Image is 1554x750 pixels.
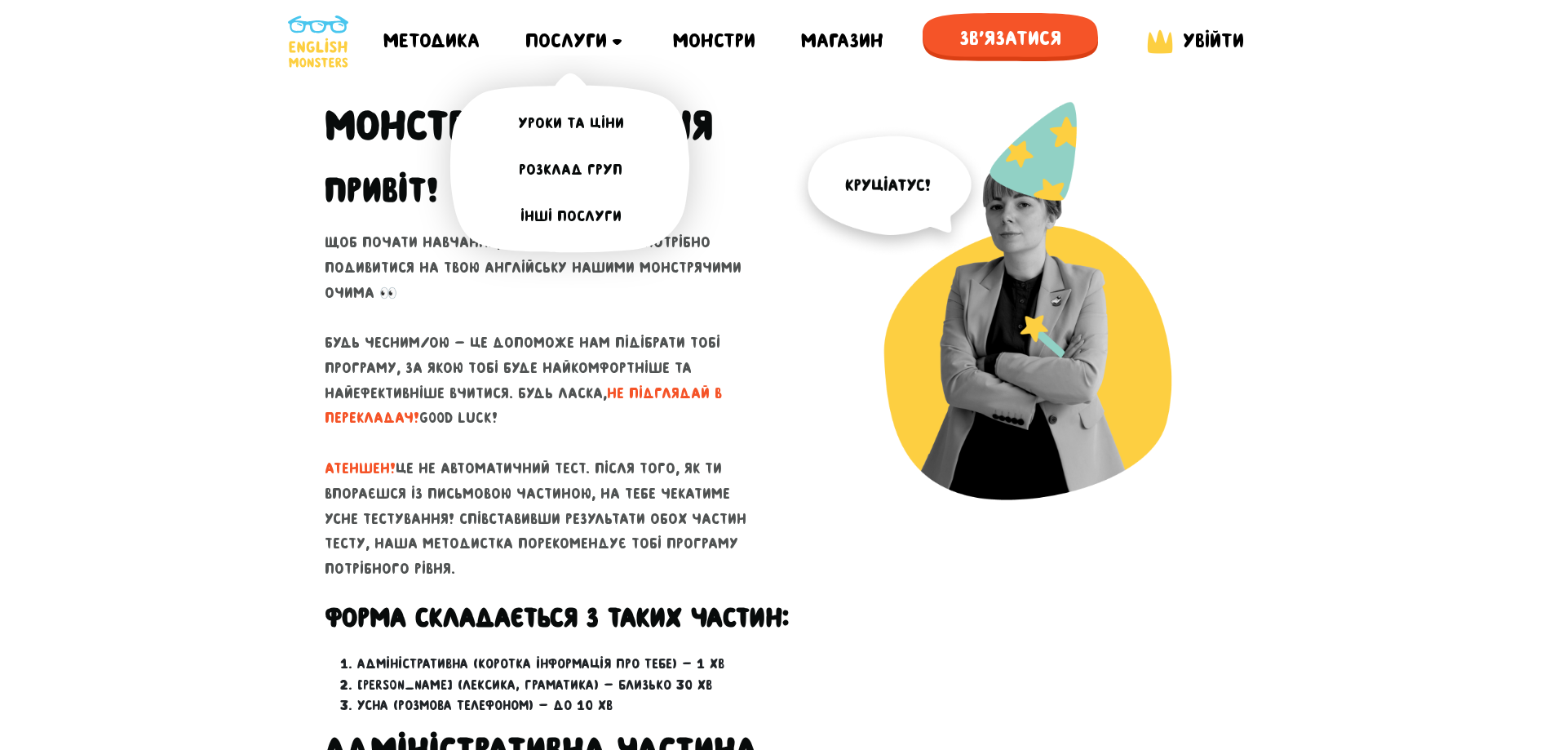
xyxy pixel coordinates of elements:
[325,230,765,582] p: Щоб почати навчання, для початку нам потрібно подивитися на твою англійську нашими монстрячими оч...
[790,101,1230,541] img: English Monsters test
[357,675,1230,696] li: [PERSON_NAME] (лексика, граматика) — близько 30 хв
[432,193,710,240] a: Інші послуги
[432,147,710,193] a: Розклад груп
[923,13,1098,69] a: Зв'язатися
[325,170,438,211] h2: Привіт!
[325,460,396,477] span: АТЕНШЕН!
[1144,26,1176,57] img: English Monsters login
[1183,29,1244,51] span: Увійти
[288,16,348,68] img: English Monsters
[923,13,1098,64] span: Зв'язатися
[325,601,1230,634] h3: Форма складається з таких частин:
[357,654,1230,675] li: Адміністративна (коротка інформація про тебе) — 1 хв
[432,100,710,147] a: Уроки та ціни
[357,695,1230,717] li: Усна (розмова телефоном) — до 10 хв
[325,101,713,150] h1: Монстро­­тестування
